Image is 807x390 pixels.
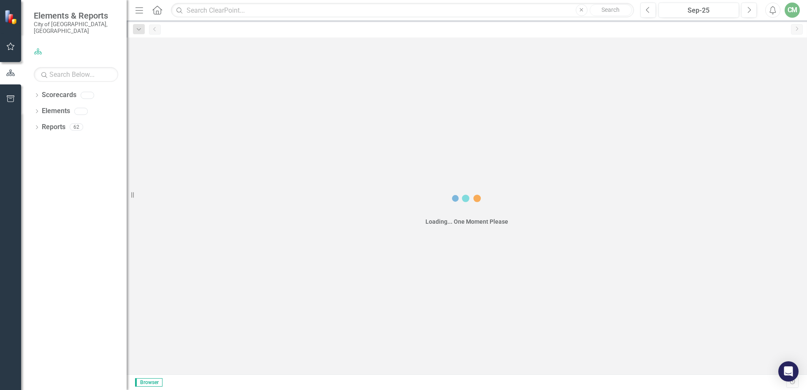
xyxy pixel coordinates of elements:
[34,67,118,82] input: Search Below...
[42,106,70,116] a: Elements
[658,3,739,18] button: Sep-25
[135,378,162,387] span: Browser
[34,21,118,35] small: City of [GEOGRAPHIC_DATA], [GEOGRAPHIC_DATA]
[171,3,634,18] input: Search ClearPoint...
[34,11,118,21] span: Elements & Reports
[785,3,800,18] button: CM
[601,6,620,13] span: Search
[778,361,799,382] div: Open Intercom Messenger
[42,122,65,132] a: Reports
[425,217,508,226] div: Loading... One Moment Please
[70,124,83,131] div: 62
[4,9,19,24] img: ClearPoint Strategy
[661,5,736,16] div: Sep-25
[42,90,76,100] a: Scorecards
[590,4,632,16] button: Search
